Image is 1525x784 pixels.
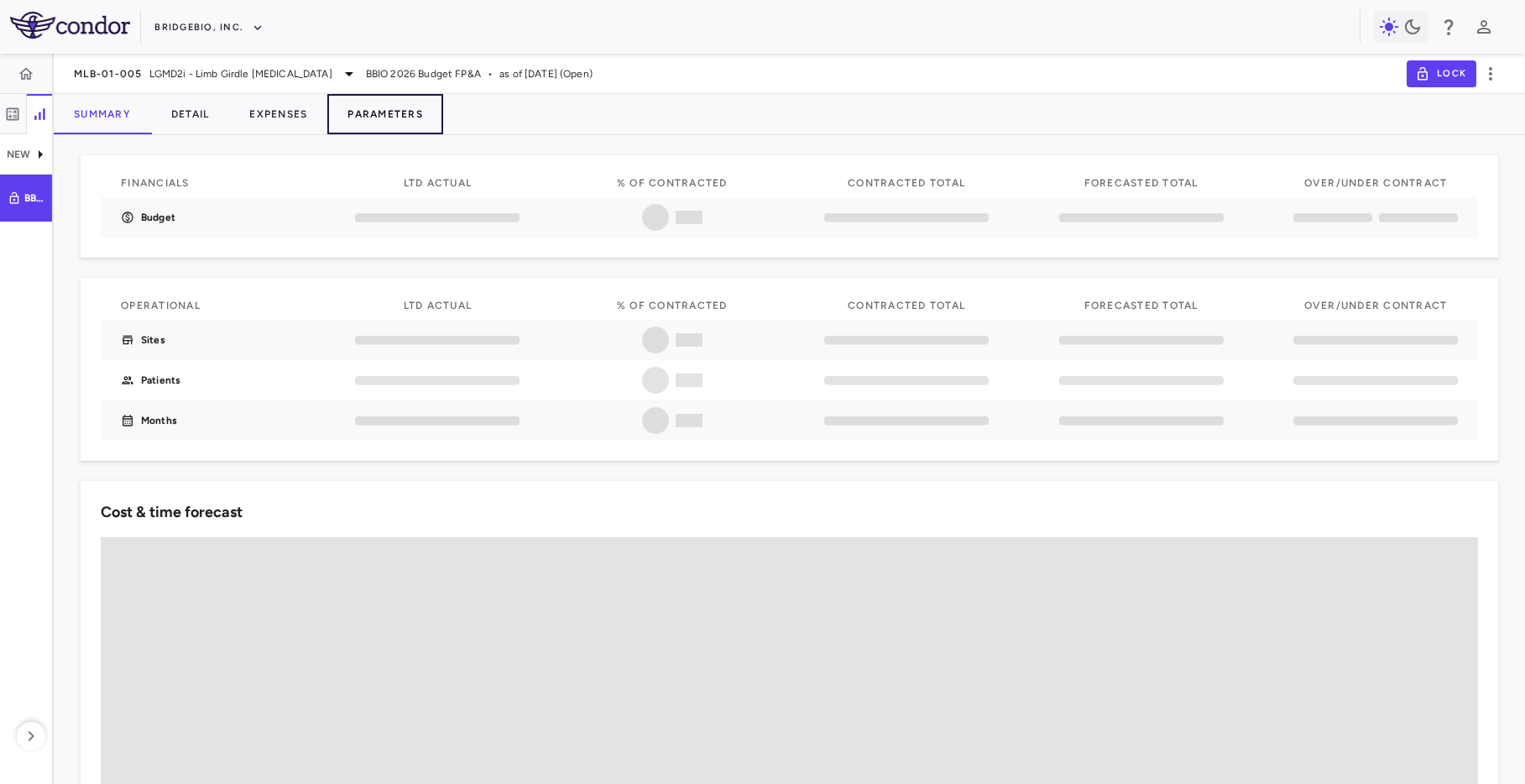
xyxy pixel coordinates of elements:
button: Expenses [229,94,327,134]
span: BBIO 2026 Budget FP&A [366,66,481,81]
span: • [488,66,493,81]
span: Forecasted Total [1084,177,1199,189]
span: Contracted Total [848,300,965,311]
span: Contracted Total [848,177,965,189]
button: BridgeBio, Inc. [154,14,264,41]
img: logo-full-SnFGN8VE.png [10,12,130,39]
span: Operational [121,300,201,311]
p: Sites [141,332,165,348]
p: Budget [141,210,175,225]
span: % of Contracted [617,300,728,311]
p: Months [141,413,177,428]
span: as of [DATE] (Open) [499,66,593,81]
span: Over/Under Contract [1304,300,1448,311]
button: Parameters [327,94,443,134]
span: Financials [121,177,190,189]
span: LTD Actual [404,300,473,311]
button: Detail [151,94,230,134]
span: Forecasted Total [1084,300,1199,311]
h6: Cost & time forecast [101,501,243,524]
p: Patients [141,373,180,388]
button: Summary [54,94,151,134]
span: % of Contracted [617,177,728,189]
p: NEW [7,147,30,162]
span: MLB-01-005 [74,67,143,81]
button: Lock [1407,60,1476,87]
span: Over/Under Contract [1304,177,1448,189]
span: LTD actual [404,177,473,189]
span: LGMD2i - Limb Girdle [MEDICAL_DATA] [149,66,332,81]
